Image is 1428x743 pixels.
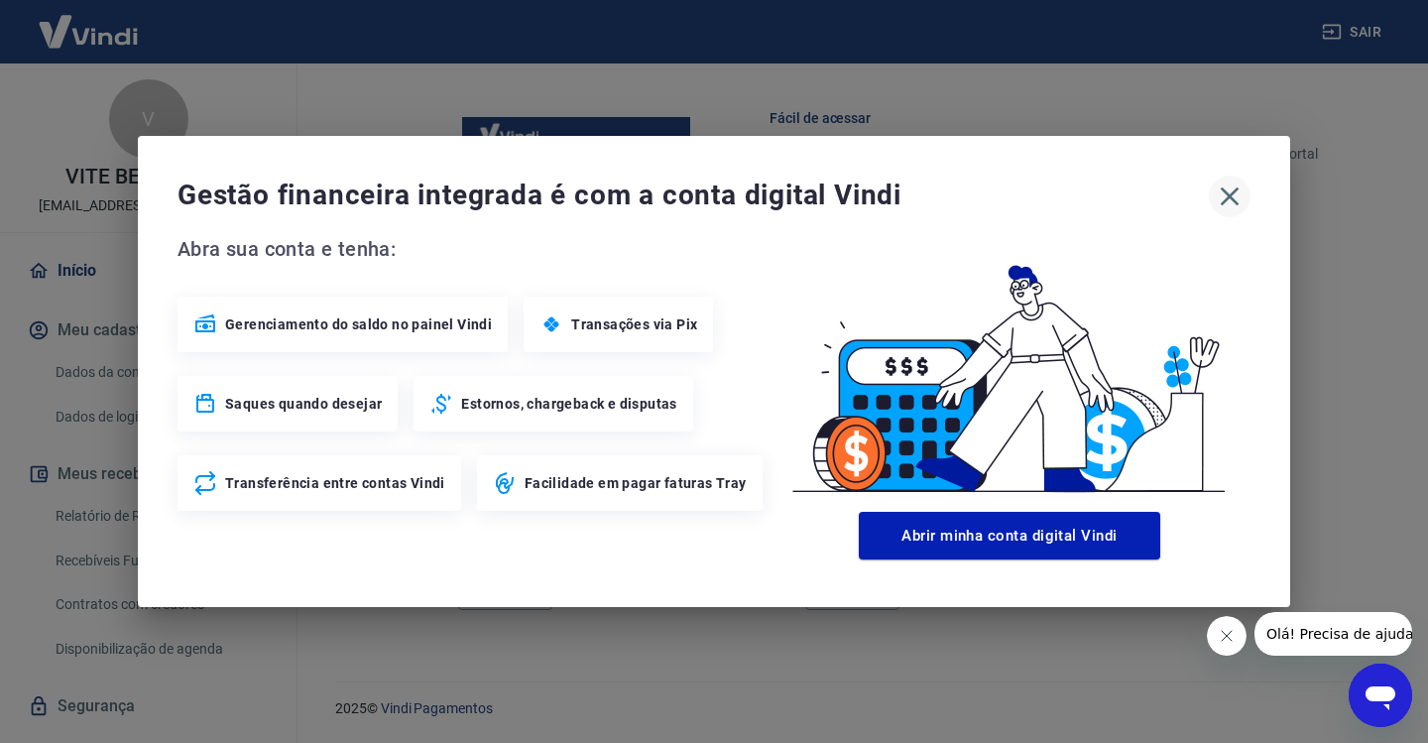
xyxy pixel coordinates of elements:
span: Transferência entre contas Vindi [225,473,445,493]
button: Abrir minha conta digital Vindi [859,512,1160,559]
span: Gestão financeira integrada é com a conta digital Vindi [178,176,1209,215]
span: Estornos, chargeback e disputas [461,394,676,414]
span: Transações via Pix [571,314,697,334]
iframe: Mensagem da empresa [1254,612,1412,656]
img: Good Billing [769,233,1250,504]
span: Abra sua conta e tenha: [178,233,769,265]
span: Olá! Precisa de ajuda? [12,14,167,30]
span: Saques quando desejar [225,394,382,414]
span: Gerenciamento do saldo no painel Vindi [225,314,492,334]
span: Facilidade em pagar faturas Tray [525,473,747,493]
iframe: Botão para abrir a janela de mensagens [1349,664,1412,727]
iframe: Fechar mensagem [1207,616,1247,656]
